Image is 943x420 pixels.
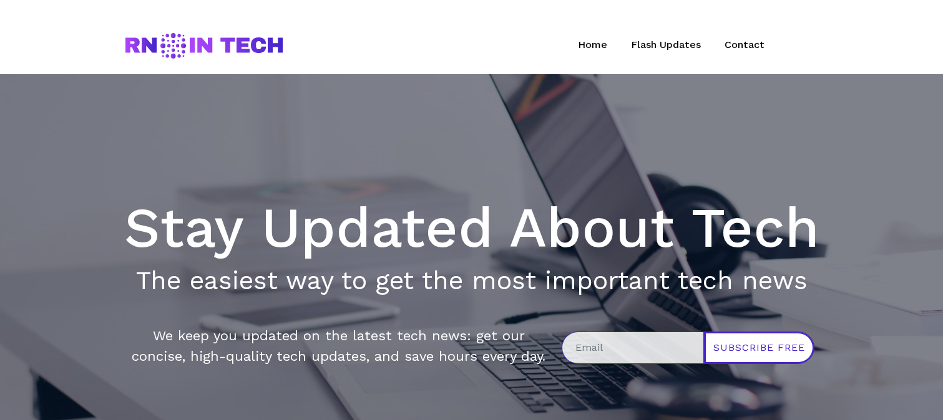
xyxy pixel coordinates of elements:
[122,199,821,255] h2: Stay Updated About Tech
[562,332,704,363] input: Email
[129,325,549,366] p: We keep you updated on the latest tech news: get our concise, high-quality tech updates, and save...
[578,37,607,54] a: Home
[125,33,283,59] img: RN in TECH
[703,332,814,363] button: Subscribe Free
[631,37,701,54] a: Flash Updates
[122,262,821,300] p: The easiest way to get the most important tech news
[725,37,765,54] a: Contact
